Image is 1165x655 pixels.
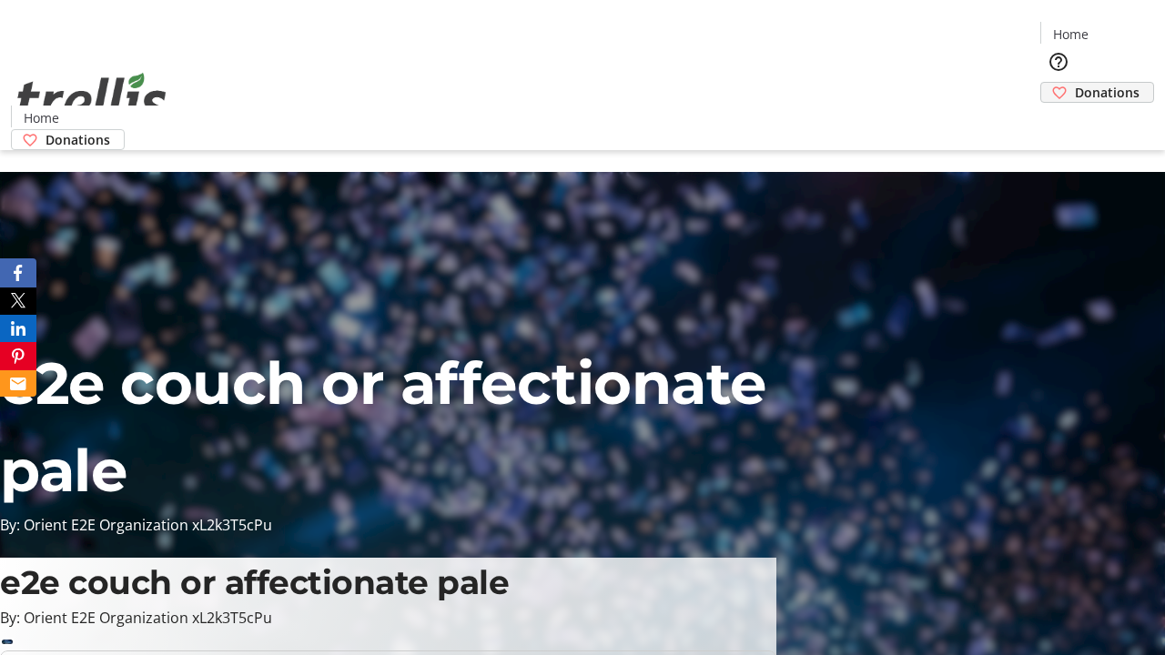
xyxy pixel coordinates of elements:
[11,53,173,144] img: Orient E2E Organization xL2k3T5cPu's Logo
[1040,82,1154,103] a: Donations
[24,108,59,127] span: Home
[12,108,70,127] a: Home
[46,130,110,149] span: Donations
[1040,44,1077,80] button: Help
[1053,25,1089,44] span: Home
[11,129,125,150] a: Donations
[1040,103,1077,139] button: Cart
[1041,25,1099,44] a: Home
[1075,83,1140,102] span: Donations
